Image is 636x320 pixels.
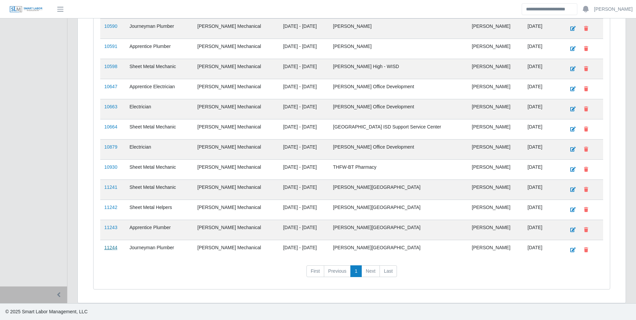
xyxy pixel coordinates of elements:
td: Sheet Metal Mechanic [125,59,193,79]
a: 11244 [104,245,117,250]
td: [DATE] [524,139,562,159]
td: [PERSON_NAME] [468,220,523,240]
td: THFW-BT Pharmacy [329,159,468,179]
td: [DATE] [524,119,562,139]
td: [DATE] - [DATE] [279,220,329,240]
a: 10930 [104,164,117,170]
td: [PERSON_NAME] Mechanical [193,200,279,220]
td: Apprentice Plumber [125,39,193,59]
td: [DATE] - [DATE] [279,59,329,79]
td: [PERSON_NAME] Mechanical [193,79,279,99]
td: [DATE] - [DATE] [279,39,329,59]
td: Apprentice Electrician [125,79,193,99]
td: [DATE] [524,99,562,119]
td: [PERSON_NAME][GEOGRAPHIC_DATA] [329,179,468,200]
td: Journeyman Plumber [125,240,193,260]
td: [GEOGRAPHIC_DATA] ISD Support Service Center [329,119,468,139]
img: SLM Logo [9,6,43,13]
td: Sheet Metal Mechanic [125,159,193,179]
td: [PERSON_NAME] [468,18,523,39]
td: [DATE] [524,159,562,179]
td: [DATE] - [DATE] [279,200,329,220]
td: Electrician [125,139,193,159]
td: [PERSON_NAME] [468,240,523,260]
a: 10663 [104,104,117,109]
a: 11241 [104,184,117,190]
td: [PERSON_NAME] Office Development [329,139,468,159]
td: [DATE] [524,240,562,260]
td: [PERSON_NAME] Mechanical [193,240,279,260]
a: 10647 [104,84,117,89]
td: [PERSON_NAME][GEOGRAPHIC_DATA] [329,220,468,240]
td: [DATE] [524,18,562,39]
td: [DATE] [524,220,562,240]
td: [PERSON_NAME] [468,79,523,99]
td: Sheet Metal Mechanic [125,179,193,200]
span: © 2025 Smart Labor Management, LLC [5,309,88,314]
td: [PERSON_NAME][GEOGRAPHIC_DATA] [329,240,468,260]
td: [PERSON_NAME][GEOGRAPHIC_DATA] [329,200,468,220]
td: [DATE] - [DATE] [279,18,329,39]
td: [PERSON_NAME] [468,200,523,220]
td: [PERSON_NAME] Mechanical [193,220,279,240]
td: [PERSON_NAME] Mechanical [193,18,279,39]
td: [PERSON_NAME] [468,59,523,79]
td: [PERSON_NAME] Mechanical [193,139,279,159]
td: [PERSON_NAME] [329,39,468,59]
td: Sheet Metal Helpers [125,200,193,220]
td: [PERSON_NAME] [329,18,468,39]
a: 11242 [104,205,117,210]
td: [PERSON_NAME] [468,139,523,159]
td: [DATE] - [DATE] [279,240,329,260]
td: [DATE] - [DATE] [279,179,329,200]
td: Journeyman Plumber [125,18,193,39]
input: Search [522,3,577,15]
td: [PERSON_NAME] Office Development [329,79,468,99]
td: [PERSON_NAME] Mechanical [193,179,279,200]
a: 10590 [104,23,117,29]
td: [DATE] [524,39,562,59]
td: [PERSON_NAME] Mechanical [193,119,279,139]
a: 10591 [104,44,117,49]
td: [DATE] - [DATE] [279,79,329,99]
td: [PERSON_NAME] [468,119,523,139]
td: Apprentice Plumber [125,220,193,240]
td: Sheet Metal Mechanic [125,119,193,139]
td: [DATE] [524,79,562,99]
td: [DATE] - [DATE] [279,139,329,159]
td: [DATE] - [DATE] [279,99,329,119]
nav: pagination [100,265,603,283]
td: [PERSON_NAME] Mechanical [193,59,279,79]
td: [DATE] [524,59,562,79]
td: [PERSON_NAME] [468,39,523,59]
td: [PERSON_NAME] High - WISD [329,59,468,79]
td: [PERSON_NAME] Office Development [329,99,468,119]
td: [PERSON_NAME] Mechanical [193,39,279,59]
td: [PERSON_NAME] Mechanical [193,159,279,179]
a: 11243 [104,225,117,230]
a: 1 [350,265,362,277]
td: [PERSON_NAME] [468,179,523,200]
td: [DATE] [524,179,562,200]
td: [PERSON_NAME] [468,99,523,119]
td: [DATE] - [DATE] [279,119,329,139]
a: 10598 [104,64,117,69]
a: 10879 [104,144,117,150]
td: [PERSON_NAME] Mechanical [193,99,279,119]
td: Electrician [125,99,193,119]
a: 10664 [104,124,117,129]
a: [PERSON_NAME] [594,6,633,13]
td: [DATE] [524,200,562,220]
td: [PERSON_NAME] [468,159,523,179]
td: [DATE] - [DATE] [279,159,329,179]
